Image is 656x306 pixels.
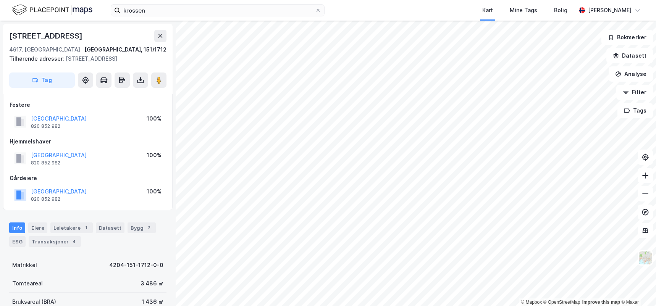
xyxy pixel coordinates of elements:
[12,261,37,270] div: Matrikkel
[10,174,166,183] div: Gårdeiere
[521,300,542,305] a: Mapbox
[31,160,60,166] div: 820 852 982
[109,261,163,270] div: 4204-151-1712-0-0
[638,251,653,265] img: Z
[147,114,162,123] div: 100%
[96,222,124,233] div: Datasett
[616,85,653,100] button: Filter
[28,222,47,233] div: Eiere
[9,55,66,62] span: Tilhørende adresser:
[9,54,160,63] div: [STREET_ADDRESS]
[120,5,315,16] input: Søk på adresse, matrikkel, gårdeiere, leietakere eller personer
[9,236,26,247] div: ESG
[9,45,80,54] div: 4617, [GEOGRAPHIC_DATA]
[618,269,656,306] div: Kontrollprogram for chat
[50,222,93,233] div: Leietakere
[482,6,493,15] div: Kart
[31,123,60,129] div: 820 852 982
[582,300,620,305] a: Improve this map
[543,300,580,305] a: OpenStreetMap
[128,222,156,233] div: Bygg
[606,48,653,63] button: Datasett
[145,224,153,232] div: 2
[588,6,632,15] div: [PERSON_NAME]
[10,100,166,110] div: Festere
[617,103,653,118] button: Tags
[9,30,84,42] div: [STREET_ADDRESS]
[10,137,166,146] div: Hjemmelshaver
[82,224,90,232] div: 1
[84,45,166,54] div: [GEOGRAPHIC_DATA], 151/1712
[147,187,162,196] div: 100%
[510,6,537,15] div: Mine Tags
[70,238,78,245] div: 4
[141,279,163,288] div: 3 486 ㎡
[147,151,162,160] div: 100%
[9,222,25,233] div: Info
[9,72,75,88] button: Tag
[609,66,653,82] button: Analyse
[554,6,567,15] div: Bolig
[601,30,653,45] button: Bokmerker
[29,236,81,247] div: Transaksjoner
[12,279,43,288] div: Tomteareal
[12,3,92,17] img: logo.f888ab2527a4732fd821a326f86c7f29.svg
[618,269,656,306] iframe: Chat Widget
[31,196,60,202] div: 820 852 982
